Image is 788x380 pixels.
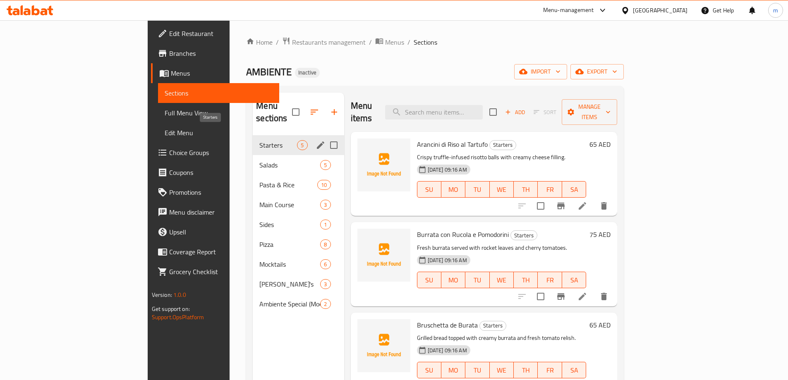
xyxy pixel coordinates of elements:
span: Burrata con Rucola e Pomodorini [417,228,509,241]
div: items [320,200,331,210]
span: FR [541,184,558,196]
a: Coverage Report [151,242,279,262]
div: Mocktails6 [253,254,344,274]
button: TH [514,272,538,288]
div: Menu-management [543,5,594,15]
span: Edit Menu [165,128,273,138]
a: Grocery Checklist [151,262,279,282]
div: Ambiente Special (Mocktails)2 [253,294,344,314]
div: Starters5edit [253,135,344,155]
span: WE [493,274,510,286]
span: Get support on: [152,304,190,314]
a: Full Menu View [158,103,279,123]
span: 5 [297,141,307,149]
span: Select section [484,103,502,121]
span: MO [445,274,462,286]
h2: Menu items [351,100,376,124]
button: WE [490,181,514,198]
div: Pizza8 [253,234,344,254]
span: Starters [490,140,516,150]
a: Menus [375,37,404,48]
img: Burrata con Rucola e Pomodorini [357,229,410,282]
a: Branches [151,43,279,63]
span: Pasta & Rice [259,180,317,190]
button: Branch-specific-item [551,196,571,216]
button: FR [538,181,562,198]
span: Promotions [169,187,273,197]
span: 10 [318,181,330,189]
span: Main Course [259,200,320,210]
span: 5 [321,161,330,169]
span: Arancini di Riso al Tartufo [417,138,488,151]
button: SA [562,181,586,198]
div: Starters [479,321,506,331]
div: Main Course3 [253,195,344,215]
span: [DATE] 09:16 AM [424,347,470,354]
span: TH [517,364,534,376]
span: TU [469,364,486,376]
button: edit [314,139,327,151]
div: items [317,180,331,190]
span: Pizza [259,239,320,249]
button: export [570,64,624,79]
li: / [407,37,410,47]
span: [PERSON_NAME]'s [259,279,320,289]
span: Salads [259,160,320,170]
span: TH [517,184,534,196]
p: Crispy truffle-infused risotto balls with creamy cheese filling. [417,152,587,163]
span: Choice Groups [169,148,273,158]
div: [PERSON_NAME]'s3 [253,274,344,294]
span: 2 [321,300,330,308]
button: WE [490,272,514,288]
span: Sections [165,88,273,98]
div: Pasta & Rice10 [253,175,344,195]
button: TU [465,272,489,288]
span: Starters [511,231,537,240]
span: FR [541,274,558,286]
span: WE [493,364,510,376]
button: TH [514,181,538,198]
div: Starters [510,230,537,240]
input: search [385,105,483,119]
button: MO [441,181,465,198]
a: Upsell [151,222,279,242]
span: Inactive [295,69,320,76]
button: delete [594,287,614,306]
span: Grocery Checklist [169,267,273,277]
div: items [297,140,307,150]
div: Ambiente Special (Mocktails) [259,299,320,309]
span: WE [493,184,510,196]
h6: 65 AED [589,139,611,150]
p: Fresh burrata served with rocket leaves and cherry tomatoes. [417,243,587,253]
button: Add section [324,102,344,122]
span: SU [421,274,438,286]
nav: breadcrumb [246,37,624,48]
div: items [320,239,331,249]
a: Edit menu item [577,292,587,301]
a: Menus [151,63,279,83]
span: TH [517,274,534,286]
a: Edit Menu [158,123,279,143]
span: SA [565,184,583,196]
a: Edit menu item [577,201,587,211]
span: 3 [321,201,330,209]
span: Mocktails [259,259,320,269]
span: Upsell [169,227,273,237]
button: FR [538,362,562,378]
span: Menus [171,68,273,78]
button: MO [441,362,465,378]
span: Starters [259,140,297,150]
span: Branches [169,48,273,58]
span: MO [445,184,462,196]
span: Select all sections [287,103,304,121]
span: Select to update [532,288,549,305]
a: Menu disclaimer [151,202,279,222]
button: TU [465,362,489,378]
div: items [320,220,331,229]
span: Sides [259,220,320,229]
span: SU [421,184,438,196]
div: items [320,160,331,170]
img: Bruschetta de Burata [357,319,410,372]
